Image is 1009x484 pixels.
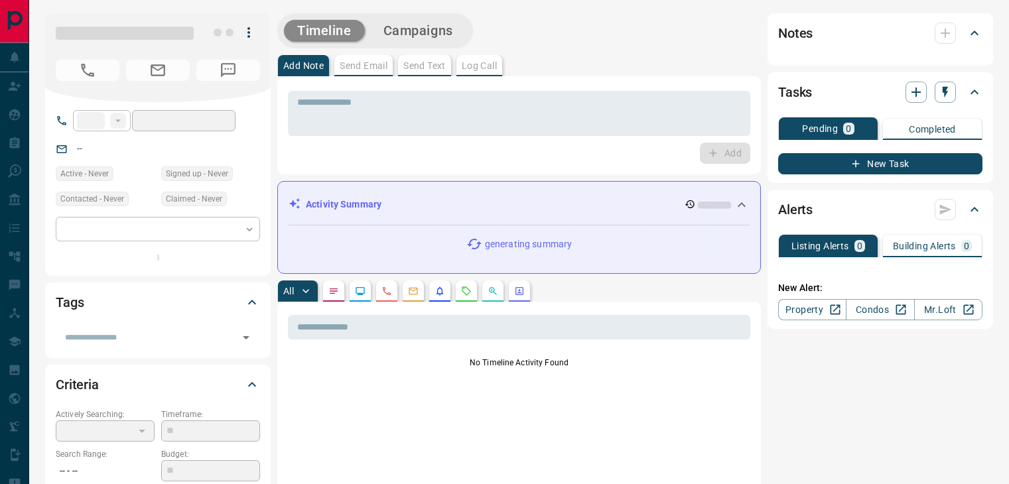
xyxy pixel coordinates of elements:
h2: Alerts [778,199,813,220]
span: No Number [196,60,260,81]
button: Timeline [284,20,365,42]
svg: Opportunities [488,286,498,296]
p: Building Alerts [893,241,956,251]
svg: Agent Actions [514,286,525,296]
p: 0 [846,124,851,133]
span: Claimed - Never [166,192,222,206]
svg: Lead Browsing Activity [355,286,366,296]
span: Contacted - Never [60,192,124,206]
h2: Tasks [778,82,812,103]
p: -- - -- [56,460,155,482]
p: Add Note [283,61,324,70]
p: Pending [802,124,838,133]
span: No Number [56,60,119,81]
svg: Notes [328,286,339,296]
div: Activity Summary [289,192,750,217]
span: Signed up - Never [166,167,228,180]
h2: Notes [778,23,813,44]
a: -- [77,143,82,154]
svg: Calls [381,286,392,296]
a: Property [778,299,846,320]
p: New Alert: [778,281,982,295]
h2: Tags [56,292,84,313]
p: generating summary [485,237,572,251]
p: 0 [857,241,862,251]
p: 0 [964,241,969,251]
p: Activity Summary [306,198,381,212]
button: Campaigns [370,20,466,42]
svg: Emails [408,286,419,296]
p: Search Range: [56,448,155,460]
p: Listing Alerts [791,241,849,251]
p: No Timeline Activity Found [288,357,750,369]
div: Criteria [56,369,260,400]
p: Budget: [161,448,260,460]
h2: Criteria [56,374,99,395]
div: Notes [778,17,982,49]
p: Actively Searching: [56,408,155,420]
div: Alerts [778,194,982,225]
p: All [283,286,294,296]
svg: Requests [461,286,472,296]
button: Open [237,328,255,347]
div: Tasks [778,76,982,108]
p: Completed [909,125,956,134]
a: Condos [846,299,914,320]
a: Mr.Loft [914,299,982,320]
div: Tags [56,286,260,318]
p: Timeframe: [161,408,260,420]
button: New Task [778,153,982,174]
svg: Listing Alerts [435,286,445,296]
span: Active - Never [60,167,109,180]
span: No Email [126,60,190,81]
